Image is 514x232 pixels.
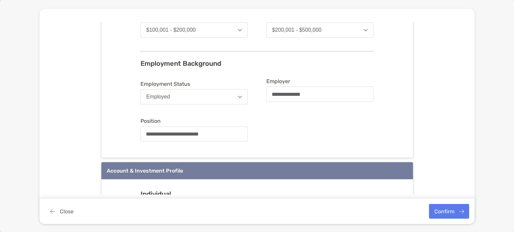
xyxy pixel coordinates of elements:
[238,96,242,98] img: Open dropdown arrow
[141,118,248,124] span: Position
[364,29,368,31] img: Open dropdown arrow
[146,27,196,33] div: $100,001 - $200,000
[146,94,170,100] div: Employed
[141,59,373,67] h3: Employment Background
[266,78,373,84] span: Employer
[141,89,248,104] button: Employed
[266,22,373,38] button: $200,001 - $500,000
[141,131,247,137] input: Position
[141,190,373,198] h3: Individual
[267,91,373,97] input: Employer
[141,22,248,38] button: $100,001 - $200,000
[45,204,79,219] button: Close
[107,168,183,174] div: Account & Investment Profile
[429,204,469,219] button: Confirm
[272,27,322,33] div: $200,001 - $500,000
[394,167,402,175] img: icon arrow
[238,29,242,31] img: Open dropdown arrow
[141,81,248,87] span: Employment Status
